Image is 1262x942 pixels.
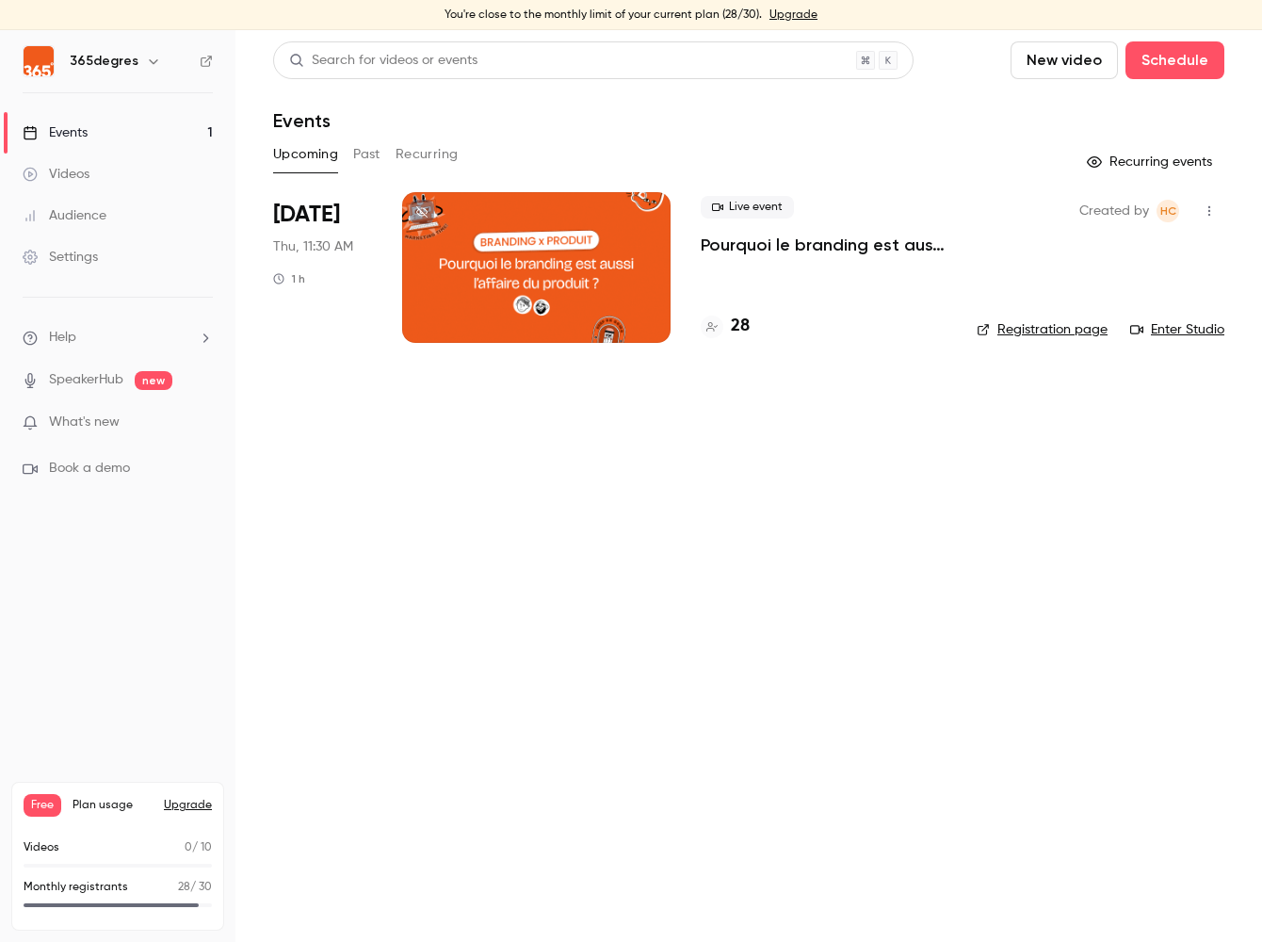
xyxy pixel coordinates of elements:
span: Help [49,328,76,348]
p: Monthly registrants [24,879,128,896]
li: help-dropdown-opener [23,328,213,348]
p: Videos [24,839,59,856]
a: 28 [701,314,750,339]
a: SpeakerHub [49,370,123,390]
span: Hélène CHOMIENNE [1157,200,1179,222]
span: [DATE] [273,200,340,230]
p: / 10 [185,839,212,856]
span: 28 [178,882,190,893]
span: 0 [185,842,192,853]
p: / 30 [178,879,212,896]
span: Live event [701,196,794,219]
h6: 365degres [70,52,138,71]
button: Upcoming [273,139,338,170]
a: Upgrade [769,8,817,23]
button: Recurring [396,139,459,170]
div: Videos [23,165,89,184]
div: 1 h [273,271,305,286]
h1: Events [273,109,331,132]
button: New video [1011,41,1118,79]
button: Recurring events [1078,147,1224,177]
a: Registration page [977,320,1108,339]
div: Settings [23,248,98,267]
img: 365degres [24,46,54,76]
a: Enter Studio [1130,320,1224,339]
span: Plan usage [73,798,153,813]
div: Audience [23,206,106,225]
div: Search for videos or events [289,51,477,71]
span: HC [1160,200,1176,222]
h4: 28 [731,314,750,339]
a: Pourquoi le branding est aussi l'affaire du produit ? [701,234,946,256]
span: Thu, 11:30 AM [273,237,353,256]
button: Past [353,139,380,170]
button: Upgrade [164,798,212,813]
span: Book a demo [49,459,130,479]
span: Created by [1079,200,1149,222]
button: Schedule [1125,41,1224,79]
div: Oct 2 Thu, 11:30 AM (Europe/Paris) [273,192,372,343]
span: What's new [49,413,120,432]
span: new [135,371,172,390]
span: Free [24,794,61,817]
div: Events [23,123,88,142]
